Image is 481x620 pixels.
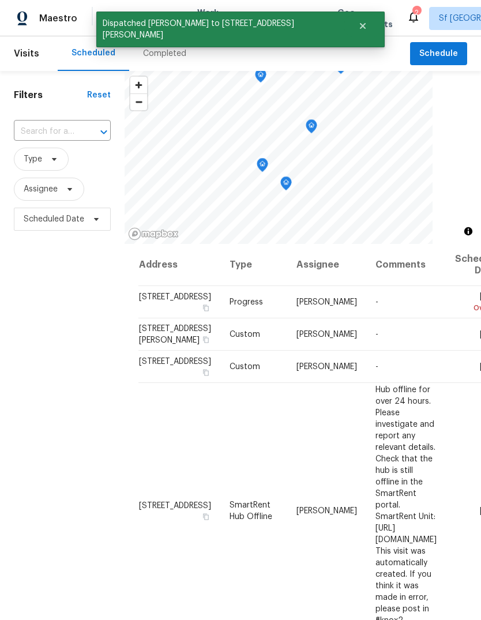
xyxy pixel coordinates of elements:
[257,158,268,176] div: Map marker
[14,41,39,66] span: Visits
[130,93,147,110] button: Zoom out
[87,89,111,101] div: Reset
[419,47,458,61] span: Schedule
[14,123,78,141] input: Search for an address...
[201,511,211,521] button: Copy Address
[96,12,344,47] span: Dispatched [PERSON_NAME] to [STREET_ADDRESS][PERSON_NAME]
[255,69,266,87] div: Map marker
[375,298,378,306] span: -
[14,89,87,101] h1: Filters
[410,42,467,66] button: Schedule
[24,213,84,225] span: Scheduled Date
[366,244,446,286] th: Comments
[130,77,147,93] button: Zoom in
[24,183,58,195] span: Assignee
[197,7,227,30] span: Work Orders
[24,153,42,165] span: Type
[139,501,211,509] span: [STREET_ADDRESS]
[337,7,393,30] span: Geo Assignments
[143,48,186,59] div: Completed
[125,71,433,244] canvas: Map
[39,13,77,24] span: Maestro
[375,363,378,371] span: -
[128,227,179,241] a: Mapbox homepage
[296,506,357,514] span: [PERSON_NAME]
[465,225,472,238] span: Toggle attribution
[139,358,211,366] span: [STREET_ADDRESS]
[296,330,357,339] span: [PERSON_NAME]
[230,501,272,520] span: SmartRent Hub Offline
[130,94,147,110] span: Zoom out
[296,298,357,306] span: [PERSON_NAME]
[375,330,378,339] span: -
[72,47,115,59] div: Scheduled
[461,224,475,238] button: Toggle attribution
[138,244,220,286] th: Address
[280,176,292,194] div: Map marker
[412,7,420,18] div: 2
[306,119,317,137] div: Map marker
[96,124,112,140] button: Open
[287,244,366,286] th: Assignee
[139,293,211,301] span: [STREET_ADDRESS]
[139,325,211,344] span: [STREET_ADDRESS][PERSON_NAME]
[344,14,382,37] button: Close
[296,363,357,371] span: [PERSON_NAME]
